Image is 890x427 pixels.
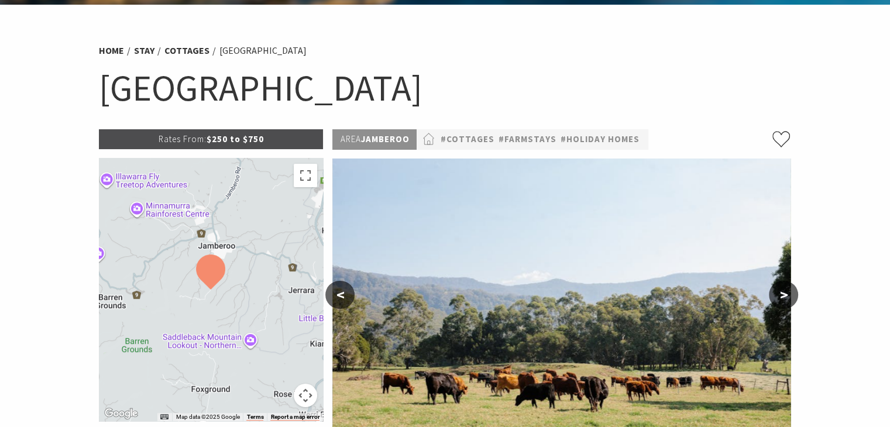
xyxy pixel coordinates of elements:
[134,44,154,57] a: Stay
[769,281,798,309] button: >
[340,133,360,144] span: Area
[176,414,239,420] span: Map data ©2025 Google
[325,281,355,309] button: <
[99,44,124,57] a: Home
[99,129,324,149] p: $250 to $750
[160,413,169,421] button: Keyboard shortcuts
[102,406,140,421] a: Open this area in Google Maps (opens a new window)
[440,132,494,147] a: #Cottages
[99,64,792,112] h1: [GEOGRAPHIC_DATA]
[294,384,317,407] button: Map camera controls
[164,44,209,57] a: Cottages
[246,414,263,421] a: Terms (opens in new tab)
[158,133,206,144] span: Rates From:
[560,132,639,147] a: #Holiday Homes
[294,164,317,187] button: Toggle fullscreen view
[498,132,556,147] a: #Farmstays
[332,129,417,150] p: Jamberoo
[219,43,307,58] li: [GEOGRAPHIC_DATA]
[270,414,319,421] a: Report a map error
[102,406,140,421] img: Google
